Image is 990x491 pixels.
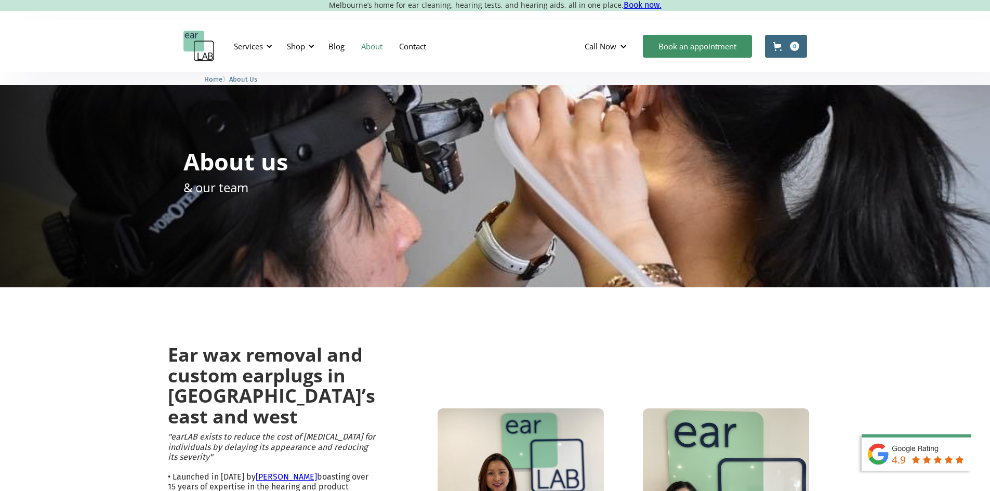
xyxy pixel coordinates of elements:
a: Contact [391,31,434,61]
li: 〉 [204,74,229,85]
a: About [353,31,391,61]
div: Call Now [585,41,616,51]
span: About Us [229,75,257,83]
div: Services [234,41,263,51]
a: Book an appointment [643,35,752,58]
div: Shop [281,31,318,62]
a: Open cart [765,35,807,58]
a: Home [204,74,222,84]
div: Services [228,31,275,62]
h2: Ear wax removal and custom earplugs in [GEOGRAPHIC_DATA]’s east and west [168,344,375,427]
div: Call Now [576,31,638,62]
div: 0 [790,42,799,51]
p: & our team [183,178,248,196]
a: [PERSON_NAME] [256,472,317,482]
div: Shop [287,41,305,51]
em: "earLAB exists to reduce the cost of [MEDICAL_DATA] for individuals by delaying its appearance an... [168,432,375,461]
a: home [183,31,215,62]
span: Home [204,75,222,83]
a: Blog [320,31,353,61]
a: About Us [229,74,257,84]
h1: About us [183,150,288,173]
